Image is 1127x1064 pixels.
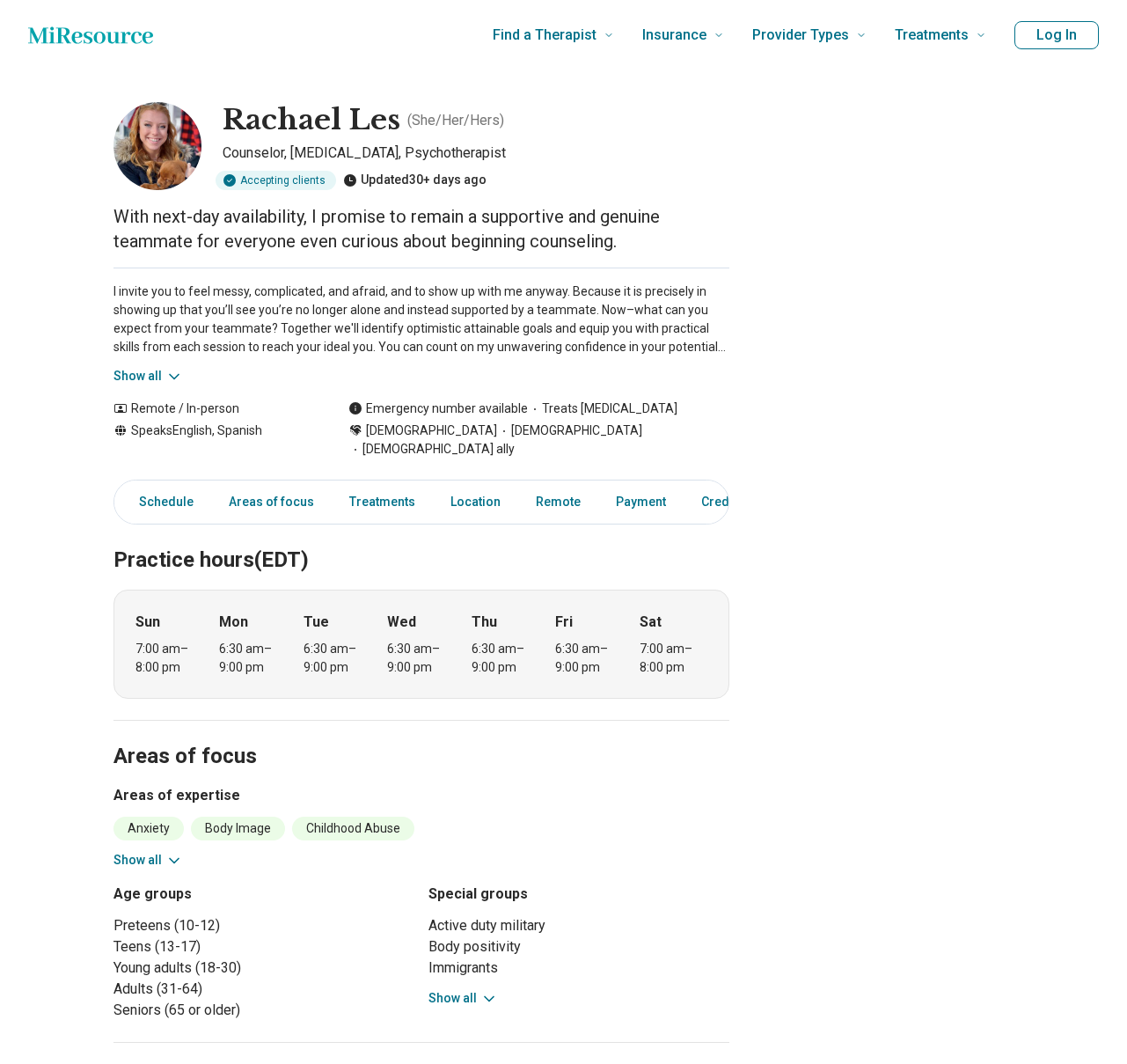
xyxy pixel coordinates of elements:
span: Find a Therapist [493,23,596,48]
h1: Rachael Les [223,102,400,139]
li: Seniors (65 or older) [113,1000,414,1021]
span: [DEMOGRAPHIC_DATA] ally [348,440,515,459]
span: Treatments [895,23,969,48]
p: I invite you to feel messy, complicated, and afraid, and to show up with me anyway. Because it is... [113,283,729,356]
p: ( She/Her/Hers ) [407,110,504,131]
span: [DEMOGRAPHIC_DATA] [366,422,497,440]
a: Areas of focus [218,484,325,520]
strong: Sat [640,612,662,633]
span: Treats [MEDICAL_DATA] [528,400,677,418]
h3: Areas of expertise [113,785,729,806]
h3: Age groups [113,884,414,905]
a: Remote [525,484,591,520]
div: Accepting clients [216,171,336,190]
span: Provider Types [752,23,849,48]
li: Young adults (18-30) [113,958,414,979]
div: 6:30 am – 9:00 pm [387,640,455,677]
span: [DEMOGRAPHIC_DATA] [497,422,642,440]
a: Treatments [339,484,426,520]
strong: Wed [387,612,416,633]
a: Schedule [118,484,204,520]
li: Adults (31-64) [113,979,414,1000]
p: With next-day availability, I promise to remain a supportive and genuine teammate for everyone ev... [113,204,729,253]
a: Credentials [691,484,789,520]
p: Counselor, [MEDICAL_DATA], Psychotherapist [223,143,729,164]
a: Payment [605,484,677,520]
h3: Special groups [428,884,729,905]
h2: Areas of focus [113,700,729,772]
strong: Sun [135,612,160,633]
div: 7:00 am – 8:00 pm [640,640,707,677]
li: Anxiety [113,817,184,840]
div: 6:30 am – 9:00 pm [555,640,623,677]
div: Remote / In-person [113,400,313,418]
li: Body positivity [428,936,729,958]
li: Active duty military [428,915,729,936]
a: Location [440,484,511,520]
li: Body Image [191,817,285,840]
li: Immigrants [428,958,729,979]
button: Show all [113,851,183,870]
div: 7:00 am – 8:00 pm [135,640,203,677]
h2: Practice hours (EDT) [113,503,729,576]
li: Childhood Abuse [292,817,414,840]
img: Rachael Les, Counselor [113,102,201,190]
span: Insurance [642,23,706,48]
div: Speaks English, Spanish [113,422,313,459]
li: Teens (13-17) [113,936,414,958]
div: 6:30 am – 9:00 pm [304,640,371,677]
div: 6:30 am – 9:00 pm [472,640,539,677]
div: 6:30 am – 9:00 pm [219,640,287,677]
strong: Tue [304,612,329,633]
a: Home page [28,18,153,53]
strong: Thu [472,612,497,633]
strong: Fri [555,612,573,633]
div: When does the program meet? [113,590,729,699]
strong: Mon [219,612,248,633]
div: Updated 30+ days ago [343,171,487,190]
div: Emergency number available [348,400,528,418]
button: Show all [113,367,183,385]
li: Preteens (10-12) [113,915,414,936]
button: Show all [428,989,498,1008]
button: Log In [1014,21,1099,49]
